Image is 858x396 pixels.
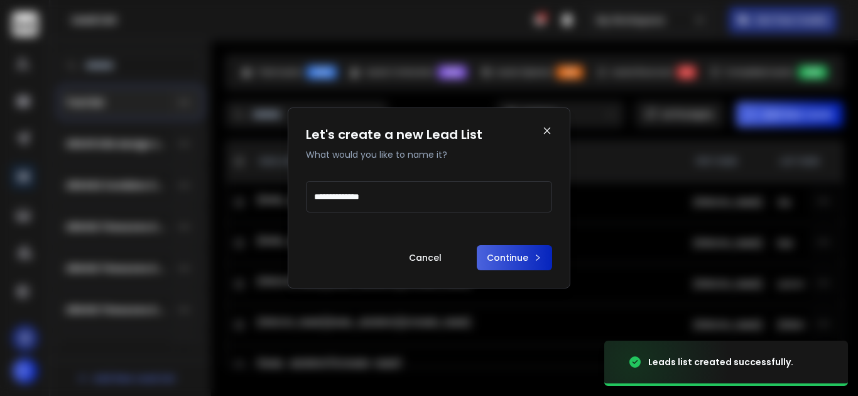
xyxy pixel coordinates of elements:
div: Leads list created successfully. [648,356,793,368]
button: Cancel [399,245,452,270]
p: What would you like to name it? [306,148,482,161]
button: Continue [477,245,552,270]
h1: Let's create a new Lead List [306,126,482,143]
